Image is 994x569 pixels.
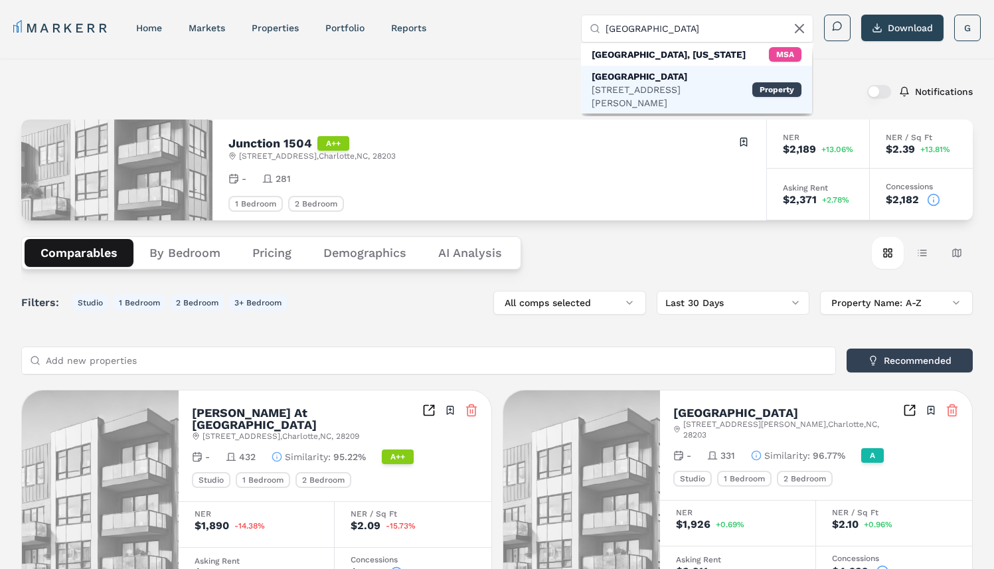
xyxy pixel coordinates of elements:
div: Suggestions [581,43,812,114]
div: A [861,448,884,463]
div: 1 Bedroom [228,196,283,212]
button: Property Name: A-Z [820,291,973,315]
span: -15.73% [386,522,416,530]
div: A++ [382,449,414,464]
div: A++ [317,136,349,151]
span: +0.69% [716,521,744,528]
div: NER [195,510,318,518]
h2: [PERSON_NAME] At [GEOGRAPHIC_DATA] [192,407,422,431]
button: Similarity:96.77% [751,449,845,462]
div: Studio [673,471,712,487]
div: $2,182 [886,195,919,205]
div: NER [783,133,853,141]
span: 432 [239,450,256,463]
button: By Bedroom [133,239,236,267]
span: [STREET_ADDRESS] , Charlotte , NC , 28209 [203,431,359,442]
span: Similarity : [764,449,810,462]
div: NER [676,509,799,517]
div: $2.39 [886,144,915,155]
div: NER / Sq Ft [351,510,475,518]
button: Studio [72,295,108,311]
div: NER / Sq Ft [886,133,957,141]
a: Inspect Comparables [903,404,916,417]
button: Similarity:95.22% [272,450,366,463]
div: $1,926 [676,519,710,530]
input: Search by MSA, ZIP, Property Name, or Address [606,15,805,42]
a: MARKERR [13,19,110,37]
div: Property [752,82,801,97]
span: - [687,449,691,462]
span: 331 [720,449,735,462]
div: 1 Bedroom [236,472,290,488]
div: $2,371 [783,195,817,205]
div: [STREET_ADDRESS][PERSON_NAME] [592,83,752,110]
div: NER / Sq Ft [832,509,956,517]
button: Pricing [236,239,307,267]
span: [STREET_ADDRESS][PERSON_NAME] , Charlotte , NC , 28203 [683,419,903,440]
input: Add new properties [46,347,827,374]
div: $1,890 [195,521,229,531]
div: Property: Parkside At Town Center [581,66,812,114]
div: 2 Bedroom [288,196,344,212]
div: $2.10 [832,519,859,530]
button: Recommended [847,349,973,372]
div: Asking Rent [195,557,318,565]
span: 96.77% [813,449,845,462]
button: 2 Bedroom [171,295,224,311]
button: 1 Bedroom [114,295,165,311]
button: AI Analysis [422,239,518,267]
a: markets [189,23,225,33]
span: +2.78% [822,196,849,204]
div: 1 Bedroom [717,471,772,487]
div: 2 Bedroom [295,472,351,488]
div: Concessions [886,183,957,191]
div: $2.09 [351,521,380,531]
span: [STREET_ADDRESS] , Charlotte , NC , 28203 [239,151,396,161]
div: Asking Rent [783,184,853,192]
h2: [GEOGRAPHIC_DATA] [673,407,798,419]
button: Download [861,15,944,41]
span: 95.22% [333,450,366,463]
span: +13.81% [920,145,950,153]
div: Concessions [351,556,475,564]
a: Portfolio [325,23,365,33]
div: Asking Rent [676,556,799,564]
div: 2 Bedroom [777,471,833,487]
button: All comps selected [493,291,646,315]
a: properties [252,23,299,33]
a: Inspect Comparables [422,404,436,417]
span: 281 [276,172,291,185]
span: - [205,450,210,463]
button: Comparables [25,239,133,267]
span: - [242,172,246,185]
div: MSA [769,47,801,62]
span: G [964,21,971,35]
label: Notifications [915,87,973,96]
span: Similarity : [285,450,331,463]
span: -14.38% [234,522,265,530]
div: [GEOGRAPHIC_DATA] [592,70,752,83]
a: home [136,23,162,33]
div: Studio [192,472,230,488]
div: MSA: Centerville, Kansas [581,43,812,66]
span: Filters: [21,295,67,311]
div: Concessions [832,554,956,562]
div: [GEOGRAPHIC_DATA], [US_STATE] [592,48,746,61]
button: 3+ Bedroom [229,295,287,311]
h2: Junction 1504 [228,137,312,149]
a: reports [391,23,426,33]
button: G [954,15,981,41]
div: $2,189 [783,144,816,155]
button: Demographics [307,239,422,267]
span: +13.06% [821,145,853,153]
span: +0.96% [864,521,892,528]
